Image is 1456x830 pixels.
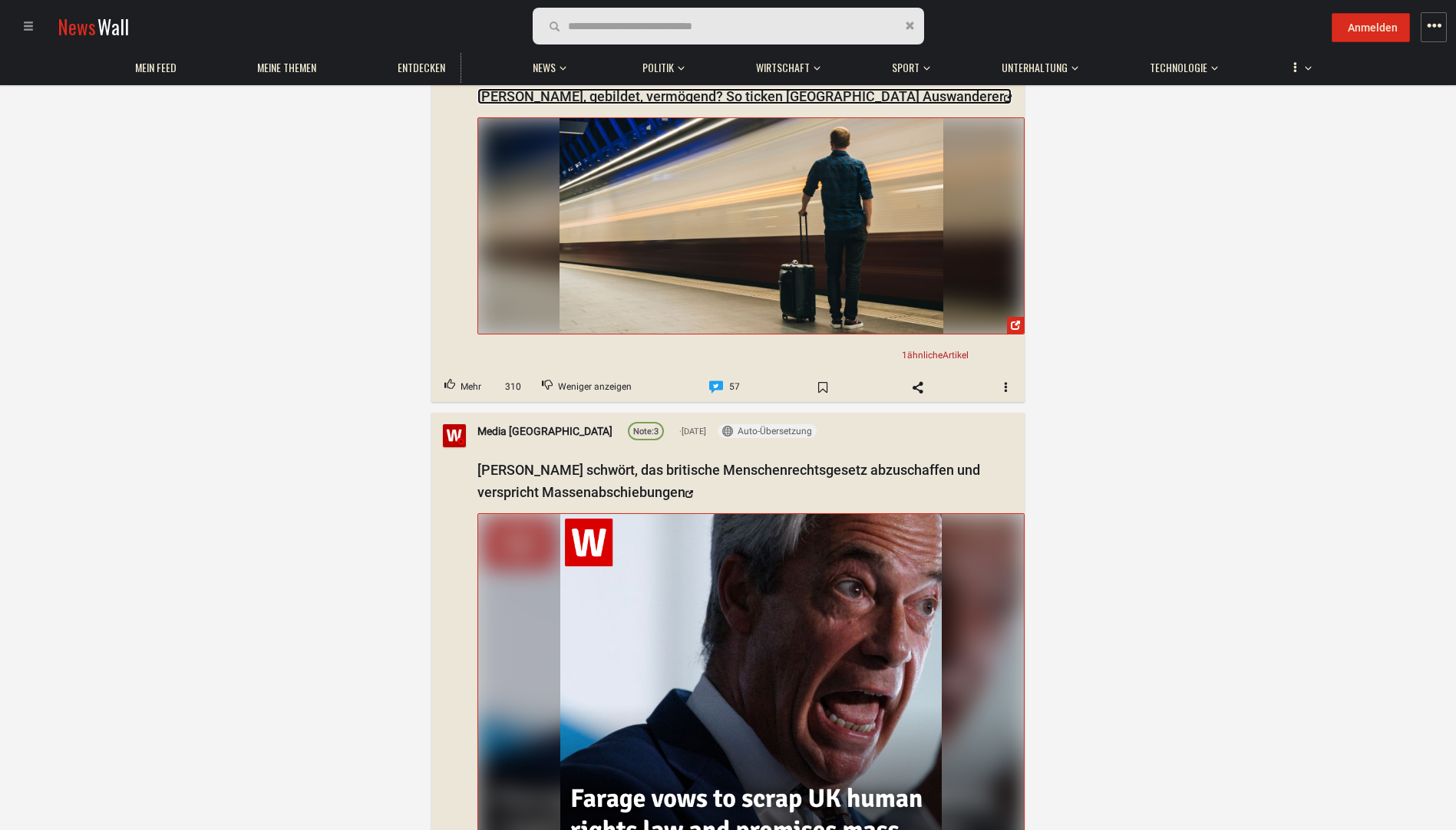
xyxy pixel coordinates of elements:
div: 3 [633,426,659,440]
a: 1ähnlicheArtikel [896,347,975,364]
a: Sport [884,53,927,83]
span: Unterhaltung [1002,61,1068,74]
span: Sport [892,61,919,74]
span: Mehr [461,377,481,397]
button: Downvote [529,373,645,402]
a: Note:3 [628,422,664,440]
a: Comment [696,373,753,402]
img: GzVu4vNXcAA7U4p.jpg [478,118,1024,334]
span: Politik [642,61,674,74]
span: Share [896,375,940,400]
span: [DATE] [679,425,706,439]
span: ähnliche [907,350,943,361]
a: Unterhaltung [994,53,1075,83]
button: Politik [635,46,685,83]
span: Bookmark [801,375,845,400]
span: Wirtschaft [756,61,810,74]
a: Politik [635,53,682,83]
a: News [525,53,563,83]
button: Wirtschaft [748,46,820,83]
a: Wirtschaft [748,53,817,83]
span: 57 [729,377,740,397]
a: NewsWall [58,12,129,41]
a: Media [GEOGRAPHIC_DATA] [477,423,612,440]
span: Technologie [1150,61,1207,74]
a: [PERSON_NAME] schwört, das britische Menschenrechtsgesetz abzuschaffen und verspricht Massenabsch... [477,462,980,500]
span: 1 Artikel [902,350,969,361]
span: Weniger anzeigen [558,377,632,397]
span: Note: [633,427,654,437]
button: Sport [884,46,930,83]
button: Technologie [1142,46,1218,83]
span: Meine Themen [257,61,316,74]
button: Unterhaltung [994,46,1078,83]
button: Anmelden [1332,13,1410,42]
button: News [525,46,571,83]
span: Wall [97,12,129,41]
button: Upvote [431,373,494,402]
span: Entdecken [398,61,445,74]
span: 310 [500,380,527,394]
img: Post Image 22770018 [560,118,943,334]
a: Post Image 22770018 [477,117,1025,334]
span: Mein Feed [135,61,177,74]
button: Auto-Übersetzung [718,425,817,439]
img: Profilbild von Media Wales [443,424,466,447]
span: News [58,12,96,41]
span: News [533,61,556,74]
a: [PERSON_NAME], gebildet, vermögend? So ticken [GEOGRAPHIC_DATA] Auswanderer [477,88,1012,104]
span: Anmelden [1348,21,1398,34]
a: Technologie [1142,53,1215,83]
